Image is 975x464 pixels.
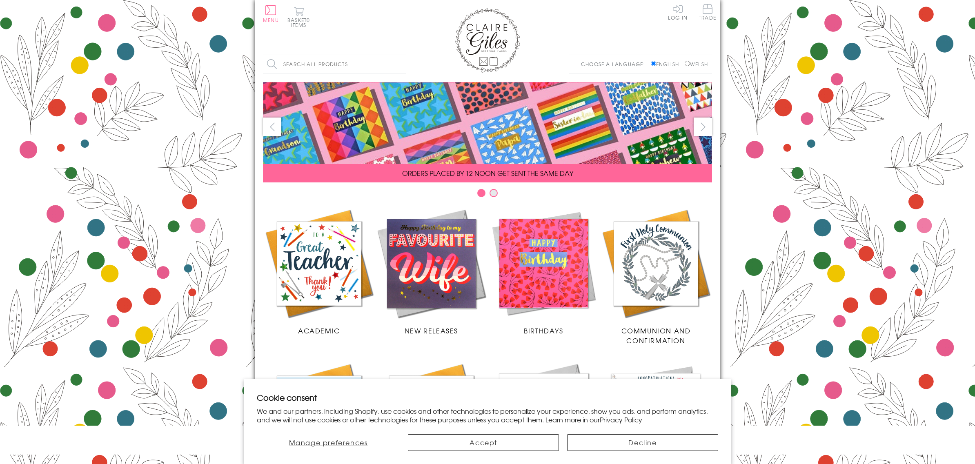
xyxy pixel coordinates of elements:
p: Choose a language: [581,60,649,68]
input: Welsh [685,61,690,66]
button: next [694,118,712,136]
span: Trade [699,4,716,20]
a: Trade [699,4,716,22]
label: English [651,60,683,68]
span: New Releases [405,326,458,335]
a: Communion and Confirmation [600,207,712,345]
a: Privacy Policy [600,415,642,424]
input: Search all products [263,55,406,73]
span: Menu [263,16,279,24]
button: Manage preferences [257,434,400,451]
span: Manage preferences [289,437,368,447]
span: ORDERS PLACED BY 12 NOON GET SENT THE SAME DAY [402,168,573,178]
button: Accept [408,434,559,451]
input: Search [398,55,406,73]
div: Carousel Pagination [263,189,712,201]
a: Log In [668,4,688,20]
input: English [651,61,656,66]
button: prev [263,118,281,136]
h2: Cookie consent [257,392,718,403]
a: Birthdays [487,207,600,335]
span: Birthdays [524,326,563,335]
img: Claire Giles Greetings Cards [455,8,520,73]
a: New Releases [375,207,487,335]
span: Academic [298,326,340,335]
button: Carousel Page 2 [490,189,498,197]
span: Communion and Confirmation [621,326,691,345]
span: 0 items [291,16,310,29]
button: Menu [263,5,279,22]
a: Academic [263,207,375,335]
p: We and our partners, including Shopify, use cookies and other technologies to personalize your ex... [257,407,718,424]
label: Welsh [685,60,708,68]
button: Basket0 items [287,7,310,27]
button: Carousel Page 1 (Current Slide) [477,189,485,197]
button: Decline [567,434,718,451]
